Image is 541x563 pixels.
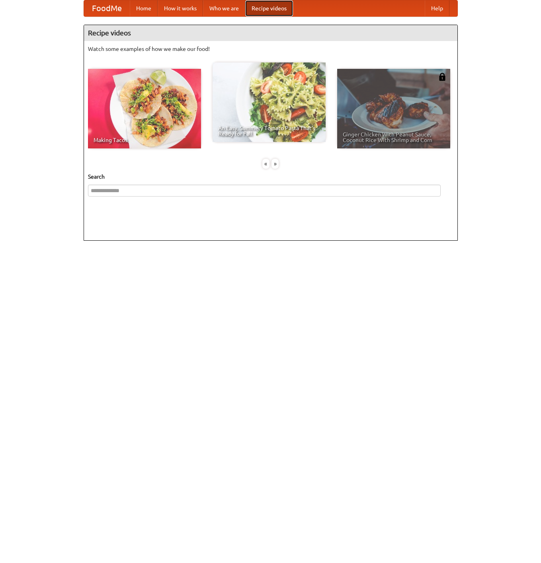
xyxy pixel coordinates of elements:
img: 483408.png [438,73,446,81]
a: Who we are [203,0,245,16]
a: Recipe videos [245,0,293,16]
div: « [262,159,270,169]
a: How it works [158,0,203,16]
a: FoodMe [84,0,130,16]
span: Making Tacos [94,137,195,143]
a: Making Tacos [88,69,201,148]
a: An Easy, Summery Tomato Pasta That's Ready for Fall [213,62,326,142]
div: » [271,159,279,169]
p: Watch some examples of how we make our food! [88,45,453,53]
h4: Recipe videos [84,25,457,41]
h5: Search [88,173,453,181]
a: Help [425,0,449,16]
a: Home [130,0,158,16]
span: An Easy, Summery Tomato Pasta That's Ready for Fall [218,125,320,136]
